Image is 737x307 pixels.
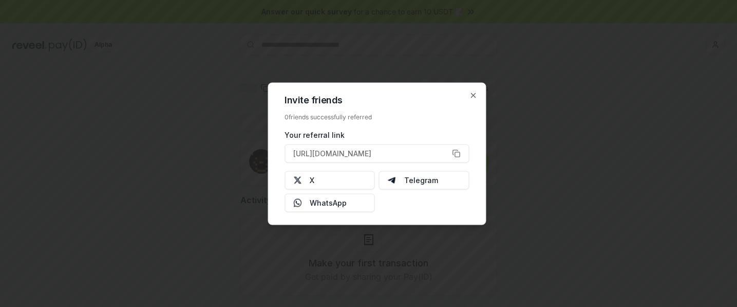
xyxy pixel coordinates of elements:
button: WhatsApp [285,193,375,212]
span: [URL][DOMAIN_NAME] [293,148,371,159]
img: Telegram [388,176,396,184]
div: 0 friends successfully referred [285,113,469,121]
button: X [285,171,375,189]
img: X [293,176,301,184]
h2: Invite friends [285,95,469,104]
button: [URL][DOMAIN_NAME] [285,144,469,162]
img: Whatsapp [293,198,301,207]
div: Your referral link [285,129,469,140]
button: Telegram [379,171,469,189]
